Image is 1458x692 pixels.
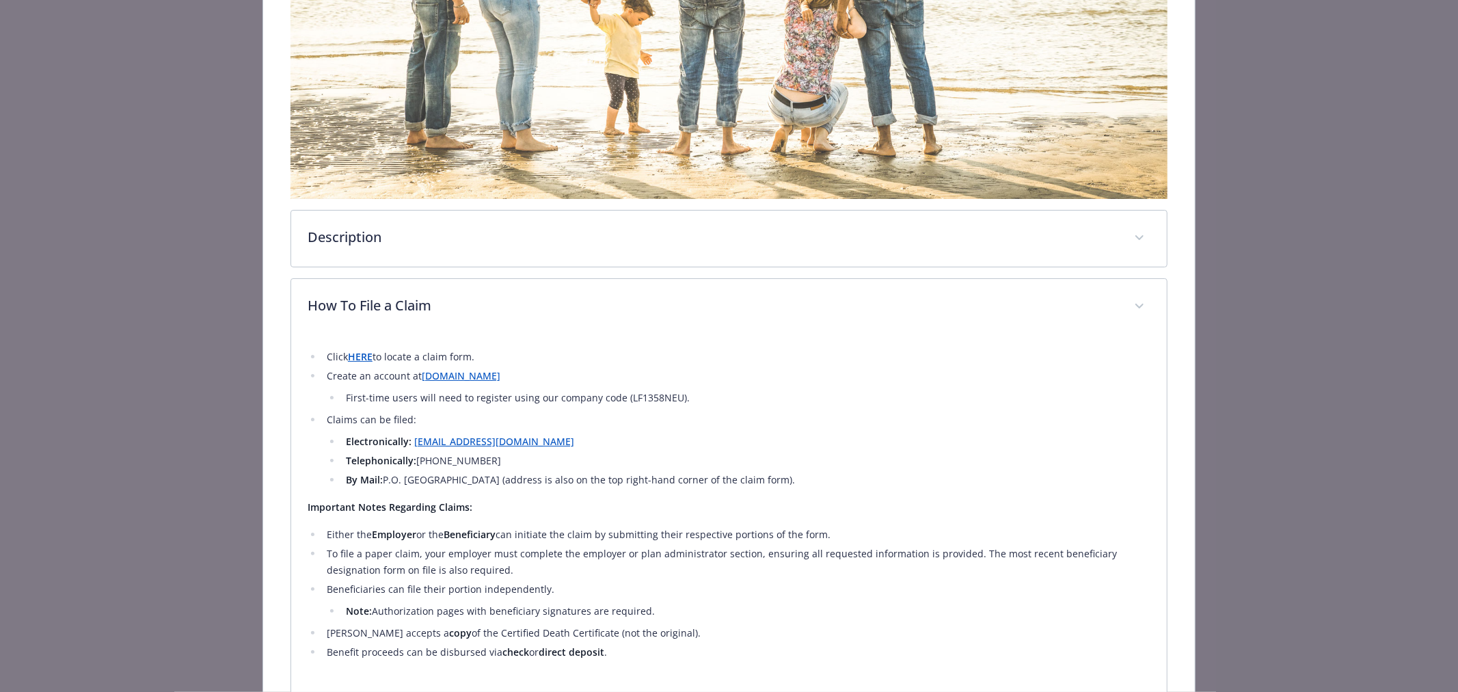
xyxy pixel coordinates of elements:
li: Create an account at [323,368,1150,406]
p: Description [308,227,1118,248]
li: P.O. [GEOGRAPHIC_DATA] (address is also on the top right-hand corner of the claim form). [342,472,1150,488]
div: Description [291,211,1167,267]
strong: copy [449,626,472,639]
strong: check [502,646,529,658]
li: Click to locate a claim form. [323,349,1150,365]
strong: Beneficiary [444,528,496,541]
a: [EMAIL_ADDRESS][DOMAIN_NAME] [414,435,574,448]
strong: Employer [372,528,416,541]
li: [PHONE_NUMBER] [342,453,1150,469]
a: HERE [348,350,373,363]
li: Beneficiaries can file their portion independently. [323,581,1150,620]
div: How To File a Claim [291,279,1167,335]
strong: Note: [346,604,372,617]
strong: Important Notes Regarding Claims: [308,501,472,514]
strong: Electronically: [346,435,411,448]
strong: By Mail: [346,473,383,486]
li: Claims can be filed: [323,412,1150,488]
li: Authorization pages with beneficiary signatures are required. [342,603,1150,620]
li: [PERSON_NAME] accepts a of the Certified Death Certificate (not the original). [323,625,1150,641]
strong: Telephonically: [346,454,416,467]
a: [DOMAIN_NAME] [422,369,500,382]
li: Either the or the can initiate the claim by submitting their respective portions of the form. [323,527,1150,543]
strong: direct deposit [539,646,604,658]
li: To file a paper claim, your employer must complete the employer or plan administrator section, en... [323,546,1150,578]
li: Benefit proceeds can be disbursed via or . [323,644,1150,661]
li: First-time users will need to register using our company code (LF1358NEU). [342,390,1150,406]
p: How To File a Claim [308,295,1118,316]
